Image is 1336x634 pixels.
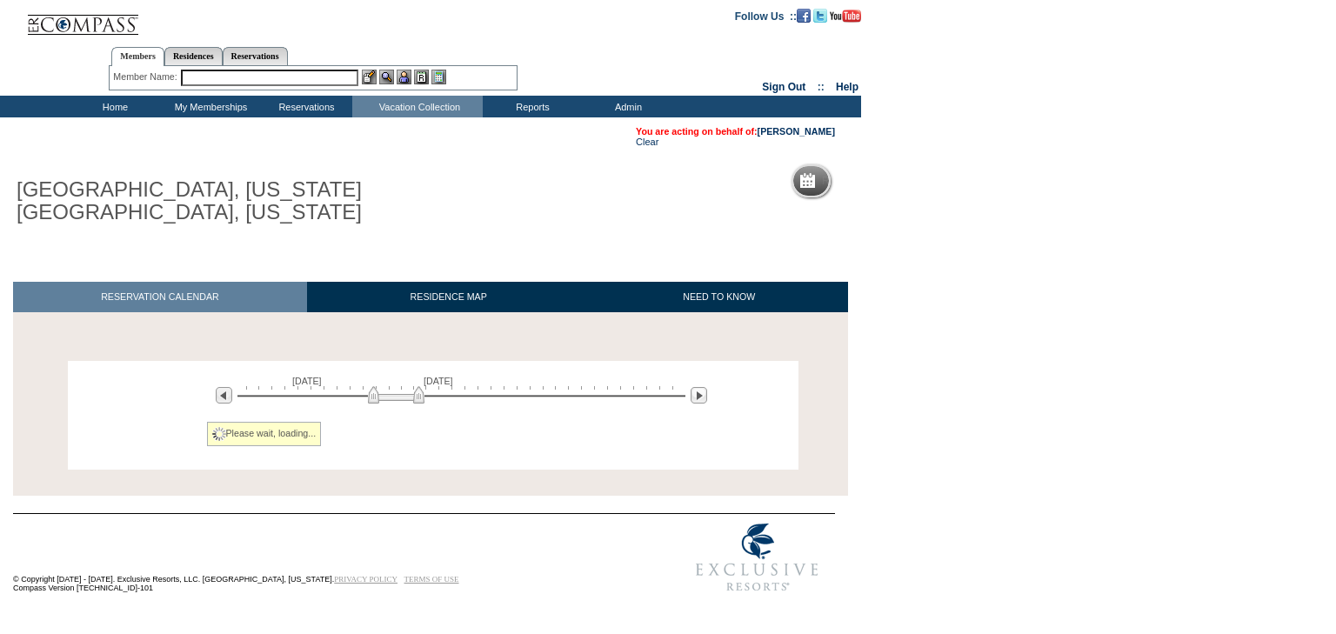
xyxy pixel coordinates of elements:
[830,10,861,23] img: Subscribe to our YouTube Channel
[578,96,674,117] td: Admin
[13,516,622,602] td: © Copyright [DATE] - [DATE]. Exclusive Resorts, LLC. [GEOGRAPHIC_DATA], [US_STATE]. Compass Versi...
[334,575,397,584] a: PRIVACY POLICY
[636,126,835,137] span: You are acting on behalf of:
[836,81,858,93] a: Help
[352,96,483,117] td: Vacation Collection
[830,10,861,20] a: Subscribe to our YouTube Channel
[424,376,453,386] span: [DATE]
[397,70,411,84] img: Impersonate
[822,176,955,187] h5: Reservation Calendar
[813,10,827,20] a: Follow us on Twitter
[735,9,797,23] td: Follow Us ::
[414,70,429,84] img: Reservations
[216,387,232,404] img: Previous
[164,47,223,65] a: Residences
[483,96,578,117] td: Reports
[161,96,257,117] td: My Memberships
[292,376,322,386] span: [DATE]
[797,9,811,23] img: Become our fan on Facebook
[590,282,848,312] a: NEED TO KNOW
[65,96,161,117] td: Home
[362,70,377,84] img: b_edit.gif
[113,70,180,84] div: Member Name:
[431,70,446,84] img: b_calculator.gif
[691,387,707,404] img: Next
[111,47,164,66] a: Members
[13,175,403,228] h1: [GEOGRAPHIC_DATA], [US_STATE][GEOGRAPHIC_DATA], [US_STATE]
[797,10,811,20] a: Become our fan on Facebook
[762,81,805,93] a: Sign Out
[818,81,825,93] span: ::
[207,422,322,446] div: Please wait, loading...
[679,514,835,601] img: Exclusive Resorts
[813,9,827,23] img: Follow us on Twitter
[758,126,835,137] a: [PERSON_NAME]
[223,47,288,65] a: Reservations
[13,282,307,312] a: RESERVATION CALENDAR
[404,575,459,584] a: TERMS OF USE
[212,427,226,441] img: spinner2.gif
[307,282,591,312] a: RESIDENCE MAP
[379,70,394,84] img: View
[636,137,658,147] a: Clear
[257,96,352,117] td: Reservations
